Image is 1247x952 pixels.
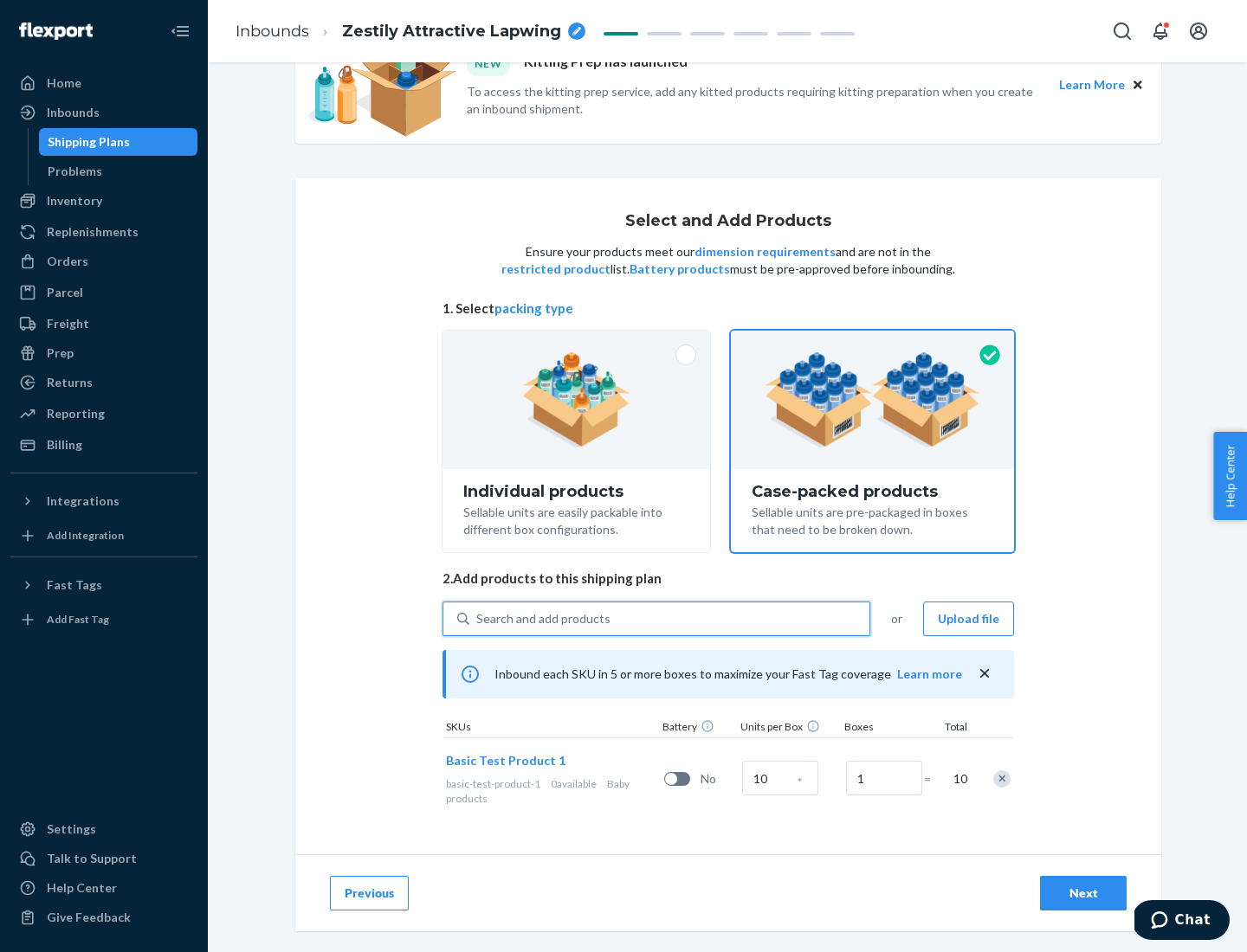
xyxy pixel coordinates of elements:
[47,436,82,453] div: Billing
[976,665,993,683] button: close
[163,14,197,48] button: Close Navigation
[48,163,102,180] div: Problems
[1105,14,1140,48] button: Open Search Box
[47,223,139,241] div: Replenishments
[10,279,197,306] a: Parcel
[446,777,540,790] span: basic-test-product-1
[10,218,197,246] a: Replenishments
[47,879,117,897] div: Help Center
[222,6,599,57] ol: breadcrumbs
[551,777,597,790] span: 0 available
[10,69,197,97] a: Home
[1055,884,1112,902] div: Next
[10,99,197,126] a: Inbounds
[47,492,120,510] div: Integrations
[1134,900,1230,943] iframe: Opens a widget where you can chat to one of our agents
[47,315,89,332] div: Freight
[47,344,74,362] div: Prep
[752,500,993,538] div: Sellable units are pre-packaged in boxes that need to be broken down.
[701,770,735,788] span: No
[10,904,197,931] button: Give Feedback
[10,487,197,515] button: Integrations
[10,310,197,338] a: Freight
[10,571,197,599] button: Fast Tags
[10,187,197,215] a: Inventory
[47,576,102,594] div: Fast Tags
[841,719,927,737] div: Boxes
[19,23,93,40] img: Flexport logo
[47,192,102,209] div: Inventory
[10,400,197,428] a: Reporting
[47,405,105,422] div: Reporting
[993,770,1011,788] div: Remove Item
[1213,432,1247,520] button: Help Center
[446,776,657,806] div: Baby products
[742,761,818,795] input: Case Quantity
[891,610,902,627] span: or
[1040,876,1127,910] button: Next
[1128,75,1147,94] button: Close
[1181,14,1216,48] button: Open account menu
[39,128,198,156] a: Shipping Plans
[737,719,841,737] div: Units per Box
[47,104,100,121] div: Inbounds
[494,299,573,318] button: packing type
[10,845,197,872] button: Talk to Support
[10,522,197,550] a: Add Integration
[47,374,93,391] div: Returns
[443,650,1014,698] div: Inbound each SKU in 5 or more boxes to maximize your Fast Tag coverage
[47,850,137,867] div: Talk to Support
[897,666,962,683] button: Learn more
[10,248,197,275] a: Orders
[330,876,409,910] button: Previous
[467,52,510,75] div: NEW
[342,21,561,43] span: Zestily Attractive Lapwing
[476,610,611,627] div: Search and add products
[501,261,611,278] button: restricted product
[47,253,88,270] div: Orders
[48,133,130,151] div: Shipping Plans
[10,606,197,634] a: Add Fast Tag
[463,500,689,538] div: Sellable units are easily packable into different box configurations.
[47,74,81,92] div: Home
[47,612,109,627] div: Add Fast Tag
[923,601,1014,636] button: Upload file
[10,339,197,367] a: Prep
[695,243,836,261] button: dimension requirements
[924,770,941,788] span: =
[950,770,967,788] span: 10
[752,483,993,500] div: Case-packed products
[446,753,565,768] span: Basic Test Product 1
[10,815,197,843] a: Settings
[10,874,197,902] a: Help Center
[630,261,730,278] button: Battery products
[1059,75,1125,94] button: Learn More
[443,299,1014,318] span: 1. Select
[463,483,689,500] div: Individual products
[1143,14,1178,48] button: Open notifications
[47,820,96,838] div: Settings
[524,52,688,75] p: Kitting Prep has launched
[446,752,565,769] button: Basic Test Product 1
[522,352,630,447] img: individual-pack.facf35554cb0f1810c75b2bd6df2d64e.png
[846,761,922,795] input: Number of boxes
[500,243,957,278] p: Ensure your products meet our and are not in the list. must be pre-approved before inbounding.
[625,213,831,230] h1: Select and Add Products
[927,719,971,737] div: Total
[39,158,198,185] a: Problems
[10,369,197,396] a: Returns
[443,719,659,737] div: SKUs
[443,569,1014,588] span: 2. Add products to this shipping plan
[47,284,83,301] div: Parcel
[236,22,309,41] a: Inbounds
[10,431,197,459] a: Billing
[467,83,1043,118] p: To access the kitting prep service, add any kitted products requiring kitting preparation when yo...
[47,909,131,926] div: Give Feedback
[659,719,737,737] div: Battery
[47,528,124,543] div: Add Integration
[765,352,980,447] img: case-pack.59cecea509d18c883b923b81aeac6d0b.png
